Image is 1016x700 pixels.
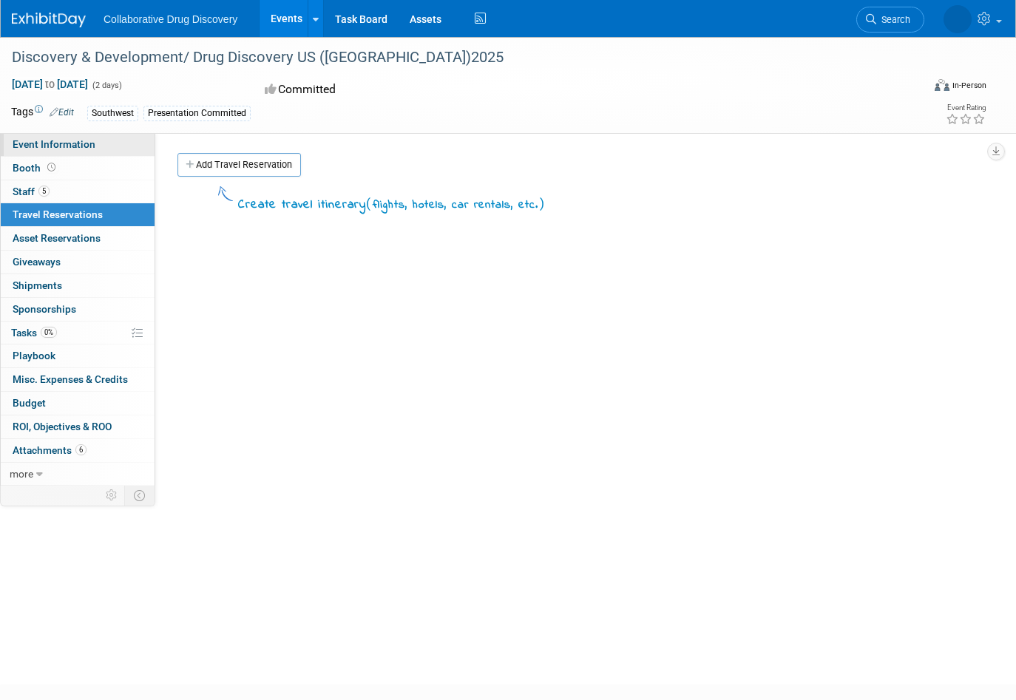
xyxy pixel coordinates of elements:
[373,197,538,213] span: flights, hotels, car rentals, etc.
[952,80,986,91] div: In-Person
[11,78,89,91] span: [DATE] [DATE]
[13,421,112,432] span: ROI, Objectives & ROO
[13,256,61,268] span: Giveaways
[1,180,155,203] a: Staff5
[125,486,155,505] td: Toggle Event Tabs
[13,373,128,385] span: Misc. Expenses & Credits
[876,14,910,25] span: Search
[50,107,74,118] a: Edit
[75,444,87,455] span: 6
[538,196,545,211] span: )
[1,392,155,415] a: Budget
[41,327,57,338] span: 0%
[856,7,924,33] a: Search
[13,444,87,456] span: Attachments
[366,196,373,211] span: (
[1,322,155,344] a: Tasks0%
[1,344,155,367] a: Playbook
[238,194,545,214] div: Create travel itinerary
[10,468,33,480] span: more
[99,486,125,505] td: Personalize Event Tab Strip
[946,104,986,112] div: Event Rating
[1,368,155,391] a: Misc. Expenses & Credits
[1,227,155,250] a: Asset Reservations
[143,106,251,121] div: Presentation Committed
[13,397,46,409] span: Budget
[13,138,95,150] span: Event Information
[13,303,76,315] span: Sponsorships
[1,463,155,486] a: more
[13,162,58,174] span: Booth
[260,77,571,103] div: Committed
[13,208,103,220] span: Travel Reservations
[13,186,50,197] span: Staff
[177,153,301,177] a: Add Travel Reservation
[1,251,155,273] a: Giveaways
[1,203,155,226] a: Travel Reservations
[13,350,55,361] span: Playbook
[91,81,122,90] span: (2 days)
[104,13,237,25] span: Collaborative Drug Discovery
[13,279,62,291] span: Shipments
[1,133,155,156] a: Event Information
[1,439,155,462] a: Attachments6
[11,327,57,339] span: Tasks
[87,106,138,121] div: Southwest
[38,186,50,197] span: 5
[935,79,949,91] img: Format-Inperson.png
[13,232,101,244] span: Asset Reservations
[43,78,57,90] span: to
[12,13,86,27] img: ExhibitDay
[11,104,74,121] td: Tags
[44,162,58,173] span: Booth not reserved yet
[1,274,155,297] a: Shipments
[944,5,972,33] img: Janice Darlington
[7,44,904,71] div: Discovery & Development/ Drug Discovery US ([GEOGRAPHIC_DATA])2025
[1,415,155,438] a: ROI, Objectives & ROO
[1,157,155,180] a: Booth
[842,77,986,99] div: Event Format
[1,298,155,321] a: Sponsorships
